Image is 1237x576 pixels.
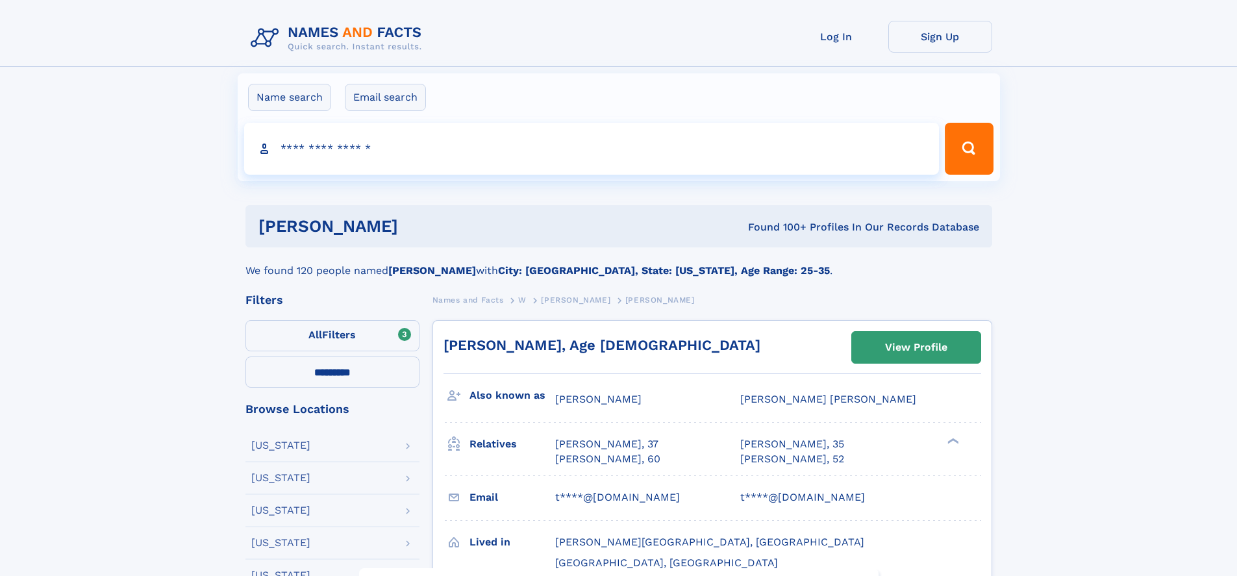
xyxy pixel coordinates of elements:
a: [PERSON_NAME], 35 [740,437,844,451]
b: City: [GEOGRAPHIC_DATA], State: [US_STATE], Age Range: 25-35 [498,264,830,277]
a: [PERSON_NAME], 37 [555,437,658,451]
div: [US_STATE] [251,473,310,483]
button: Search Button [945,123,993,175]
a: W [518,292,527,308]
a: Names and Facts [432,292,504,308]
input: search input [244,123,940,175]
a: View Profile [852,332,981,363]
div: Browse Locations [245,403,419,415]
span: [PERSON_NAME] [625,295,695,305]
h3: Relatives [469,433,555,455]
span: W [518,295,527,305]
h1: [PERSON_NAME] [258,218,573,234]
div: ❯ [944,437,960,445]
a: [PERSON_NAME], 60 [555,452,660,466]
label: Name search [248,84,331,111]
div: [US_STATE] [251,538,310,548]
b: [PERSON_NAME] [388,264,476,277]
a: [PERSON_NAME], 52 [740,452,844,466]
div: [US_STATE] [251,440,310,451]
a: [PERSON_NAME], Age [DEMOGRAPHIC_DATA] [444,337,760,353]
div: View Profile [885,332,947,362]
span: [PERSON_NAME] [541,295,610,305]
h3: Also known as [469,384,555,407]
div: [US_STATE] [251,505,310,516]
h3: Email [469,486,555,508]
span: [PERSON_NAME][GEOGRAPHIC_DATA], [GEOGRAPHIC_DATA] [555,536,864,548]
a: Sign Up [888,21,992,53]
span: [PERSON_NAME] [PERSON_NAME] [740,393,916,405]
a: [PERSON_NAME] [541,292,610,308]
label: Filters [245,320,419,351]
span: All [308,329,322,341]
img: Logo Names and Facts [245,21,432,56]
h3: Lived in [469,531,555,553]
a: Log In [784,21,888,53]
div: Filters [245,294,419,306]
span: [GEOGRAPHIC_DATA], [GEOGRAPHIC_DATA] [555,557,778,569]
div: We found 120 people named with . [245,247,992,279]
label: Email search [345,84,426,111]
span: [PERSON_NAME] [555,393,642,405]
div: Found 100+ Profiles In Our Records Database [573,220,979,234]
